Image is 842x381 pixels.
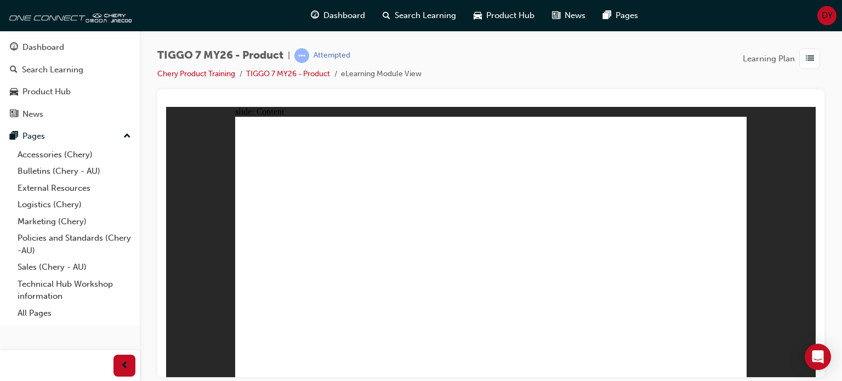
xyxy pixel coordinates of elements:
[543,4,594,27] a: news-iconNews
[474,9,482,22] span: car-icon
[246,69,330,78] a: TIGGO 7 MY26 - Product
[10,43,18,53] span: guage-icon
[4,104,135,124] a: News
[157,69,235,78] a: Chery Product Training
[603,9,611,22] span: pages-icon
[4,82,135,102] a: Product Hub
[22,130,45,143] div: Pages
[314,50,350,61] div: Attempted
[10,65,18,75] span: search-icon
[10,87,18,97] span: car-icon
[743,48,824,69] button: Learning Plan
[465,4,543,27] a: car-iconProduct Hub
[4,37,135,58] a: Dashboard
[123,129,131,144] span: up-icon
[616,9,638,22] span: Pages
[22,86,71,98] div: Product Hub
[13,305,135,322] a: All Pages
[4,35,135,126] button: DashboardSearch LearningProduct HubNews
[311,9,319,22] span: guage-icon
[13,180,135,197] a: External Resources
[374,4,465,27] a: search-iconSearch Learning
[121,359,129,373] span: prev-icon
[806,52,814,66] span: list-icon
[22,108,43,121] div: News
[395,9,456,22] span: Search Learning
[817,6,837,25] button: DY
[13,259,135,276] a: Sales (Chery - AU)
[157,49,283,62] span: TIGGO 7 MY26 - Product
[10,110,18,120] span: news-icon
[565,9,585,22] span: News
[13,146,135,163] a: Accessories (Chery)
[4,126,135,146] button: Pages
[822,9,833,22] span: DY
[383,9,390,22] span: search-icon
[13,230,135,259] a: Policies and Standards (Chery -AU)
[302,4,374,27] a: guage-iconDashboard
[552,9,560,22] span: news-icon
[13,196,135,213] a: Logistics (Chery)
[805,344,831,370] div: Open Intercom Messenger
[323,9,365,22] span: Dashboard
[13,163,135,180] a: Bulletins (Chery - AU)
[13,276,135,305] a: Technical Hub Workshop information
[594,4,647,27] a: pages-iconPages
[22,41,64,54] div: Dashboard
[341,68,422,81] li: eLearning Module View
[22,64,83,76] div: Search Learning
[10,132,18,141] span: pages-icon
[288,49,290,62] span: |
[4,60,135,80] a: Search Learning
[743,53,795,65] span: Learning Plan
[294,48,309,63] span: learningRecordVerb_ATTEMPT-icon
[5,4,132,26] img: oneconnect
[486,9,534,22] span: Product Hub
[13,213,135,230] a: Marketing (Chery)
